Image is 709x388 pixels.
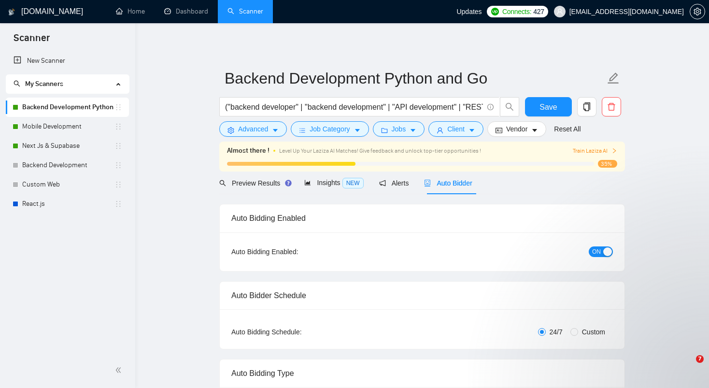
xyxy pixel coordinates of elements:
[6,194,129,214] li: React.js
[231,204,613,232] div: Auto Bidding Enabled
[22,175,114,194] a: Custom Web
[447,124,465,134] span: Client
[456,8,482,15] span: Updates
[284,179,293,187] div: Tooltip anchor
[299,127,306,134] span: bars
[22,156,114,175] a: Backend Development
[6,31,57,51] span: Scanner
[164,7,208,15] a: dashboardDashboard
[424,179,472,187] span: Auto Bidder
[487,104,494,110] span: info-circle
[6,136,129,156] li: Next Js & Supabase
[379,180,386,187] span: notification
[611,148,617,154] span: right
[696,355,704,363] span: 7
[676,355,699,378] iframe: Intercom live chat
[231,246,358,257] div: Auto Bidding Enabled:
[602,97,621,116] button: delete
[114,103,122,111] span: holder
[114,161,122,169] span: holder
[14,80,20,87] span: search
[554,124,581,134] a: Reset All
[219,179,289,187] span: Preview Results
[225,101,483,113] input: Search Freelance Jobs...
[114,123,122,130] span: holder
[225,66,605,90] input: Scanner name...
[424,180,431,187] span: robot
[487,121,546,137] button: idcardVendorcaret-down
[690,8,705,15] span: setting
[607,72,620,85] span: edit
[502,6,531,17] span: Connects:
[114,181,122,188] span: holder
[573,146,617,156] button: Train Laziza AI
[219,180,226,187] span: search
[6,175,129,194] li: Custom Web
[577,97,596,116] button: copy
[272,127,279,134] span: caret-down
[114,142,122,150] span: holder
[231,282,613,309] div: Auto Bidder Schedule
[428,121,483,137] button: userClientcaret-down
[115,365,125,375] span: double-left
[468,127,475,134] span: caret-down
[690,8,705,15] a: setting
[6,117,129,136] li: Mobile Development
[539,101,557,113] span: Save
[279,147,481,154] span: Level Up Your Laziza AI Matches! Give feedback and unlock top-tier opportunities !
[598,160,617,168] span: 35%
[238,124,268,134] span: Advanced
[231,327,358,337] div: Auto Bidding Schedule:
[22,98,114,117] a: Backend Development Python and Go
[690,4,705,19] button: setting
[500,97,519,116] button: search
[556,8,563,15] span: user
[533,6,544,17] span: 427
[22,194,114,214] a: React.js
[373,121,425,137] button: folderJobscaret-down
[342,178,364,188] span: NEW
[496,127,502,134] span: idcard
[531,127,538,134] span: caret-down
[227,145,269,156] span: Almost there !
[116,7,145,15] a: homeHome
[491,8,499,15] img: upwork-logo.png
[14,51,121,71] a: New Scanner
[14,80,63,88] span: My Scanners
[578,102,596,111] span: copy
[379,179,409,187] span: Alerts
[506,124,527,134] span: Vendor
[291,121,369,137] button: barsJob Categorycaret-down
[25,80,63,88] span: My Scanners
[410,127,416,134] span: caret-down
[114,200,122,208] span: holder
[219,121,287,137] button: settingAdvancedcaret-down
[437,127,443,134] span: user
[392,124,406,134] span: Jobs
[304,179,363,187] span: Insights
[231,359,613,387] div: Auto Bidding Type
[592,246,601,257] span: ON
[602,102,621,111] span: delete
[6,51,129,71] li: New Scanner
[304,179,311,186] span: area-chart
[22,117,114,136] a: Mobile Development
[525,97,572,116] button: Save
[500,102,519,111] span: search
[8,4,15,20] img: logo
[6,156,129,175] li: Backend Development
[22,136,114,156] a: Next Js & Supabase
[354,127,361,134] span: caret-down
[381,127,388,134] span: folder
[310,124,350,134] span: Job Category
[227,7,263,15] a: searchScanner
[227,127,234,134] span: setting
[6,98,129,117] li: Backend Development Python and Go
